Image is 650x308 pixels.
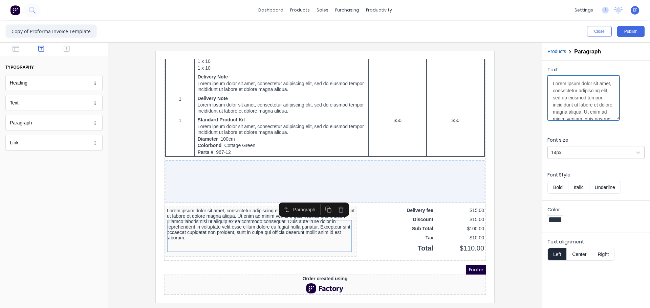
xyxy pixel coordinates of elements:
[302,206,322,215] span: Footer
[5,115,103,131] div: Paragraph
[5,64,34,70] div: typography
[617,26,645,37] button: Publish
[547,206,645,213] label: Color
[116,145,129,156] button: Select parent
[5,24,97,38] input: Enter template name here
[571,5,597,15] div: settings
[10,79,27,87] div: Heading
[574,48,601,55] h2: Paragraph
[547,181,568,194] button: Bold
[287,5,313,15] div: products
[589,181,621,194] button: Underline
[158,145,171,156] button: Duplicate
[568,181,589,194] button: Italic
[5,135,103,151] div: Link
[129,147,155,154] div: Paragraph
[547,171,645,178] label: Font Style
[547,76,620,120] textarea: Text
[313,5,332,15] div: sales
[10,99,19,106] div: Text
[5,62,103,73] button: typography
[1,224,321,234] div: Factory Logo
[566,248,592,261] button: Center
[592,248,614,261] button: Right
[547,248,566,261] button: Left
[10,139,19,146] div: Link
[10,119,32,126] div: Paragraph
[587,26,612,37] button: Close
[171,145,183,156] button: Delete
[633,7,637,13] span: EF
[363,5,395,15] div: productivity
[5,95,103,111] div: Text
[5,75,103,91] div: Heading
[255,5,287,15] a: dashboard
[547,48,566,55] button: Products
[547,66,620,76] div: Text
[547,238,645,245] label: Text alignment
[1,217,321,223] div: Order created using
[332,5,363,15] div: purchasing
[547,137,645,143] label: Font size
[3,149,191,181] div: Lorem ipsum dolor sit amet, consectetur adipiscing elit, sed do eiusmod tempor incididunt ut labo...
[10,5,20,15] img: Factory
